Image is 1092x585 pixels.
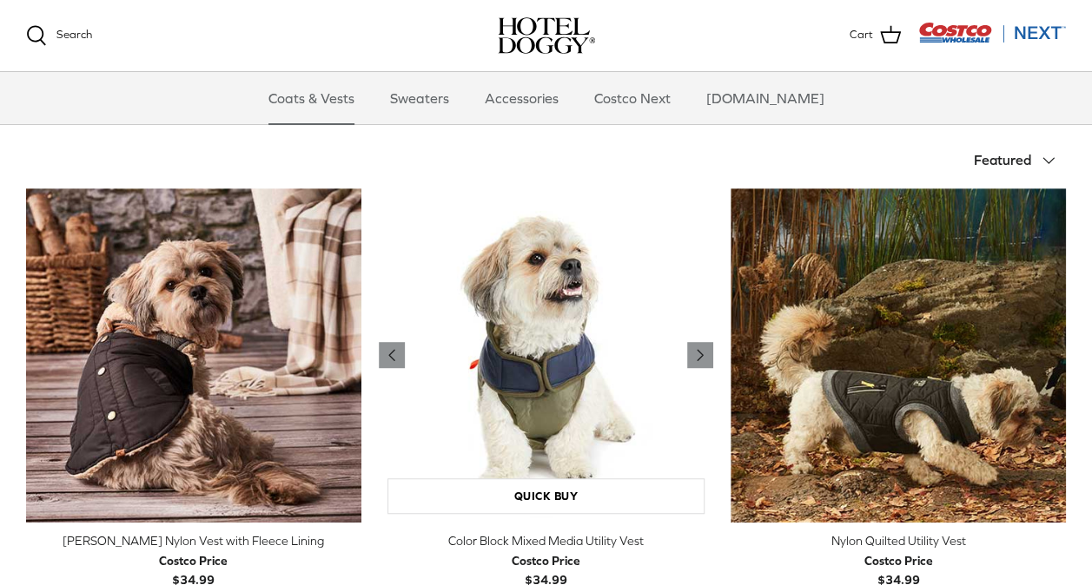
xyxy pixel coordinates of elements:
[512,551,580,570] div: Costco Price
[498,17,595,54] img: hoteldoggycom
[253,72,370,124] a: Coats & Vests
[379,342,405,368] a: Previous
[579,72,686,124] a: Costco Next
[56,28,92,41] span: Search
[379,188,714,523] a: Color Block Mixed Media Utility Vest
[26,25,92,46] a: Search
[691,72,840,124] a: [DOMAIN_NAME]
[379,531,714,550] div: Color Block Mixed Media Utility Vest
[918,33,1066,46] a: Visit Costco Next
[864,551,933,570] div: Costco Price
[374,72,465,124] a: Sweaters
[387,478,705,514] a: Quick buy
[974,141,1066,180] button: Featured
[974,152,1031,168] span: Featured
[687,342,713,368] a: Previous
[26,188,361,523] a: Melton Nylon Vest with Fleece Lining
[850,26,873,44] span: Cart
[159,551,228,570] div: Costco Price
[469,72,574,124] a: Accessories
[850,24,901,47] a: Cart
[918,22,1066,43] img: Costco Next
[26,531,361,550] div: [PERSON_NAME] Nylon Vest with Fleece Lining
[731,188,1066,523] a: Nylon Quilted Utility Vest
[498,17,595,54] a: hoteldoggy.com hoteldoggycom
[731,531,1066,550] div: Nylon Quilted Utility Vest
